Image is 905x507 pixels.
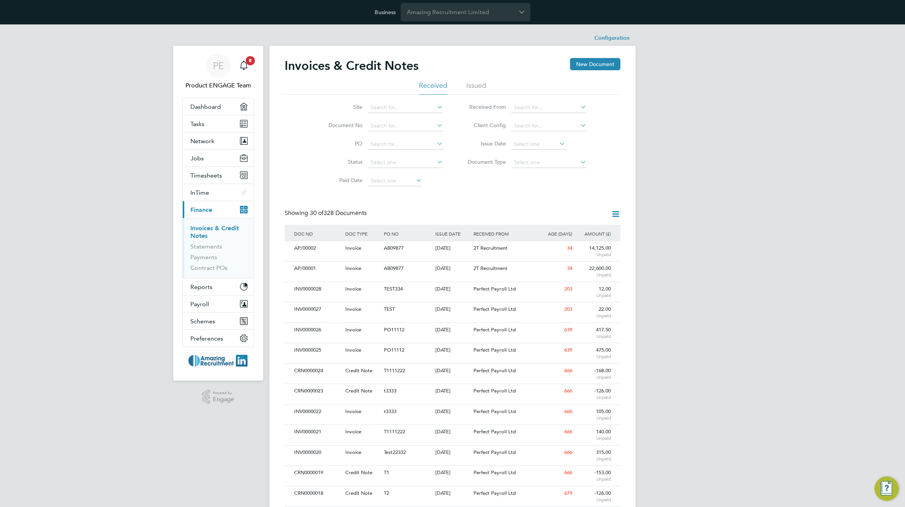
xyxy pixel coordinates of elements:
[182,81,254,90] span: Product ENGAGE Team
[190,137,214,145] span: Network
[384,449,406,455] span: Test22332
[576,333,611,339] span: Unpaid
[183,295,254,312] button: Payroll
[292,446,343,460] div: INV0000020
[576,415,611,421] span: Unpaid
[574,425,613,445] div: 140.00
[182,355,254,367] a: Go to home page
[564,388,572,394] span: 666
[576,252,611,258] span: Unpaid
[574,302,613,322] div: 22.00
[511,121,586,131] input: Search for...
[433,262,472,276] div: [DATE]
[190,253,217,261] a: Payments
[433,405,472,419] div: [DATE]
[190,103,221,110] span: Dashboard
[433,384,472,398] div: [DATE]
[345,347,361,353] span: Invoice
[576,374,611,380] span: Unpaid
[310,209,367,217] span: 328 Documents
[183,201,254,218] button: Finance
[473,469,516,476] span: Perfect Payroll Ltd
[345,408,361,415] span: Invoice
[536,225,574,242] div: AGE (DAYS)
[292,466,343,480] div: CRN0000019
[567,265,572,271] span: 34
[433,302,472,316] div: [DATE]
[213,396,234,403] span: Engage
[567,245,572,251] span: 34
[384,306,395,312] span: TEST
[292,343,343,357] div: INV0000025
[384,367,405,374] span: T1111222
[368,157,443,168] input: Select one
[368,102,443,113] input: Search for...
[564,326,572,333] span: 639
[574,364,613,384] div: -168.00
[384,245,404,251] span: AB09877
[576,435,611,441] span: Unpaid
[473,326,516,333] span: Perfect Payroll Ltd
[574,241,613,261] div: 14,125.00
[874,476,899,501] button: Engage Resource Center
[285,209,368,217] div: Showing
[375,9,396,16] label: Business
[564,286,572,292] span: 203
[183,98,254,115] a: Dashboard
[564,306,572,312] span: 203
[433,364,472,378] div: [DATE]
[384,469,389,476] span: T1
[473,265,507,271] span: 2T Recruitment
[292,282,343,296] div: INV0000028
[473,490,516,496] span: Perfect Payroll Ltd
[511,157,586,168] input: Select one
[433,425,472,439] div: [DATE]
[576,313,611,319] span: Unpaid
[433,486,472,501] div: [DATE]
[382,225,433,242] div: PO NO
[213,390,234,396] span: Powered by
[183,313,254,329] button: Schemes
[462,158,506,165] label: Document Type
[384,428,405,435] span: T1111222
[319,122,362,129] label: Document No
[564,490,572,496] span: 679
[190,206,212,213] span: Finance
[384,388,396,394] span: t3333
[213,61,224,71] span: PE
[574,486,613,506] div: -126.00
[384,326,404,333] span: PO11112
[574,323,613,343] div: 417.50
[574,466,613,486] div: -153.00
[473,428,516,435] span: Perfect Payroll Ltd
[345,449,361,455] span: Invoice
[576,354,611,360] span: Unpaid
[433,323,472,337] div: [DATE]
[292,241,343,255] div: AP/00002
[188,355,248,367] img: amazing-logo-retina.png
[183,184,254,201] button: InTime
[190,189,209,196] span: InTime
[574,446,613,465] div: 315.00
[292,364,343,378] div: CRN0000024
[236,53,251,78] a: 8
[183,278,254,295] button: Reports
[564,428,572,435] span: 666
[473,245,507,251] span: 2T Recruitment
[345,428,361,435] span: Invoice
[574,262,613,281] div: 22,600.00
[466,81,486,95] li: Issued
[183,115,254,132] a: Tasks
[473,388,516,394] span: Perfect Payroll Ltd
[190,300,209,308] span: Payroll
[472,225,536,242] div: RECEIVED FROM
[183,330,254,347] button: Preferences
[473,408,516,415] span: Perfect Payroll Ltd
[433,241,472,255] div: [DATE]
[292,225,343,242] div: DOC NO
[576,497,611,503] span: Unpaid
[574,343,613,363] div: 475.00
[368,139,443,150] input: Search for...
[462,140,506,147] label: Issue Date
[574,384,613,404] div: -126.00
